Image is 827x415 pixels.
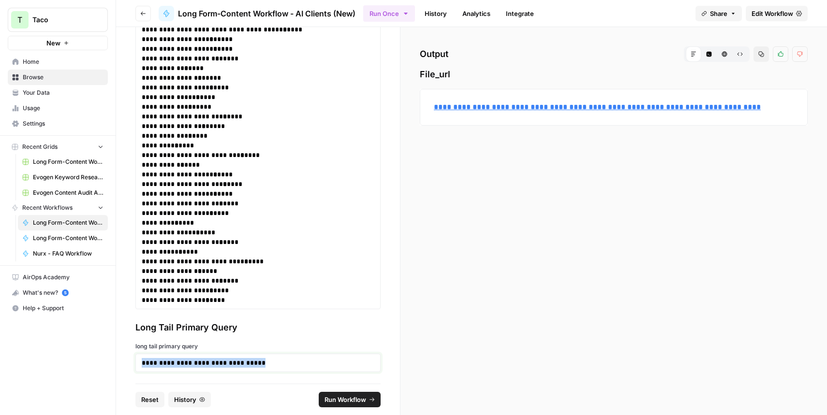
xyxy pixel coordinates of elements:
span: History [174,395,196,404]
span: Nurx - FAQ Workflow [33,249,103,258]
a: Long Form-Content Workflow - All Clients (New) [18,230,108,246]
span: Reset [141,395,159,404]
span: New [46,38,60,48]
span: Your Data [23,88,103,97]
a: Home [8,54,108,70]
a: Edit Workflow [746,6,808,21]
a: Settings [8,116,108,131]
button: Recent Grids [8,140,108,154]
div: What's new? [8,286,107,300]
a: Browse [8,70,108,85]
button: What's new? 5 [8,285,108,301]
span: Settings [23,119,103,128]
text: 5 [64,290,66,295]
span: T [17,14,22,26]
span: Long Form-Content Workflow - All Clients (New) [33,234,103,243]
span: File_url [420,68,808,81]
span: Home [23,57,103,66]
a: History [419,6,453,21]
a: Usage [8,100,108,116]
span: Evogen Content Audit Agent Grid [33,188,103,197]
span: Edit Workflow [752,9,793,18]
a: Nurx - FAQ Workflow [18,246,108,261]
div: Long Tail Primary Query [135,321,381,334]
a: Long Form-Content Workflow - AI Clients (New) Grid [18,154,108,170]
button: Reset [135,392,164,407]
button: Workspace: Taco [8,8,108,32]
a: 5 [62,289,69,296]
span: Share [710,9,727,18]
button: Recent Workflows [8,200,108,215]
a: Evogen Keyword Research Agent Grid [18,170,108,185]
span: Evogen Keyword Research Agent Grid [33,173,103,182]
span: Browse [23,73,103,82]
h2: Output [420,46,808,62]
a: Long Form-Content Workflow - AI Clients (New) [18,215,108,230]
span: AirOps Academy [23,273,103,282]
a: AirOps Academy [8,270,108,285]
button: New [8,36,108,50]
span: Usage [23,104,103,113]
span: Taco [32,15,91,25]
a: Analytics [457,6,496,21]
a: Evogen Content Audit Agent Grid [18,185,108,200]
button: History [168,392,211,407]
span: Help + Support [23,304,103,313]
span: Run Workflow [325,395,366,404]
a: Integrate [500,6,540,21]
span: Recent Grids [22,143,58,151]
span: Long Form-Content Workflow - AI Clients (New) [178,8,355,19]
button: Share [695,6,742,21]
span: Long Form-Content Workflow - AI Clients (New) Grid [33,157,103,166]
span: Long Form-Content Workflow - AI Clients (New) [33,218,103,227]
button: Run Workflow [319,392,381,407]
button: Help + Support [8,301,108,316]
a: Long Form-Content Workflow - AI Clients (New) [159,6,355,21]
span: Recent Workflows [22,203,73,212]
a: Your Data [8,85,108,100]
label: long tail primary query [135,342,381,351]
button: Run Once [363,5,415,22]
